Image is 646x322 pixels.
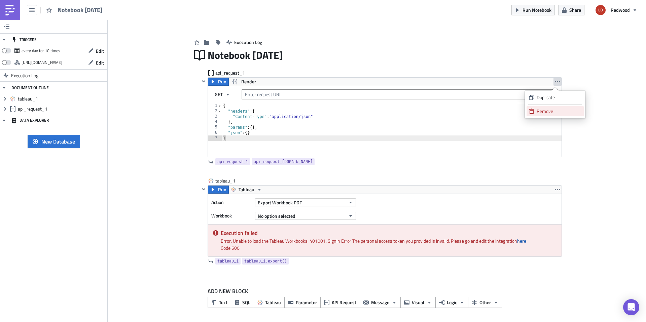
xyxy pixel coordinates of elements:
button: Tableau [228,186,264,194]
span: Tableau [239,186,254,194]
span: No option selected [258,212,295,219]
span: Other [479,299,491,306]
a: api_request_1 [215,158,250,165]
button: Text [208,297,231,308]
div: 5 [208,125,222,130]
button: Visual [400,297,436,308]
span: api_request_1 [215,70,246,76]
div: TRIGGERS [11,34,37,46]
button: Render [228,78,259,86]
span: Render [241,78,256,86]
span: Edit [96,47,104,54]
button: Run [208,186,229,194]
span: Run Notebook [523,6,551,13]
span: tableau_1.export() [244,258,287,265]
label: Workbook [211,211,252,221]
span: Redwood [611,6,630,13]
button: Message [360,297,401,308]
span: tableau_1 [215,177,242,184]
div: DOCUMENT OUTLINE [11,82,49,94]
button: SQL [231,297,254,308]
a: New Database [28,137,80,145]
span: Execution Log [234,39,262,46]
div: https://pushmetrics.io/api/v1/report/wVozngaoA1/webhook?token=94c07141792f46f6ab7ec11d677662c9 [22,57,62,68]
button: Edit [85,46,107,56]
button: Execution Log [223,37,265,47]
span: Text [219,299,227,306]
a: api_request_[DOMAIN_NAME] [252,158,315,165]
button: Edit [85,57,107,68]
img: Avatar [595,4,606,16]
label: ADD NEW BLOCK [208,287,562,295]
span: tableau_1 [217,258,239,265]
span: Edit [96,59,104,66]
label: Action [211,197,252,207]
span: Tableau [265,299,281,306]
div: Code: 500 [221,244,557,251]
span: Visual [412,299,424,306]
span: Parameter [296,299,317,306]
img: PushMetrics [5,5,15,15]
span: Export Workbook PDF [258,199,302,206]
span: Logic [447,299,457,306]
button: Export Workbook PDF [255,198,356,206]
button: No option selected [255,212,356,220]
div: Remove [537,108,581,115]
div: every day for 10 times [22,46,60,56]
span: Run [218,78,226,86]
span: api_request_[DOMAIN_NAME] [254,158,313,165]
input: Enter request URL [242,89,558,99]
button: Hide content [200,77,208,85]
div: 7 [208,135,222,141]
button: GET [211,89,242,99]
div: 6 [208,130,222,135]
button: Tableau [254,297,285,308]
h5: Execution failed [221,230,557,236]
button: API Request [320,297,360,308]
a: tableau_1 [215,258,241,265]
button: Hide content [200,185,208,193]
button: Run Notebook [511,5,555,15]
button: Redwood [591,3,641,17]
div: Open Intercom Messenger [623,299,639,315]
span: Notebook [DATE] [208,49,284,62]
span: Share [569,6,581,13]
span: Run [218,186,226,194]
span: New Database [41,137,75,146]
div: 4 [208,119,222,125]
div: 3 [208,114,222,119]
div: DATA EXPLORER [11,114,49,126]
span: tableau_1 [18,96,106,102]
button: Other [468,297,502,308]
span: Message [371,299,389,306]
span: Execution Log [11,70,38,82]
span: Notebook [DATE] [58,6,103,14]
div: Duplicate [537,94,581,101]
button: Parameter [284,297,321,308]
button: Run [208,78,229,86]
span: API Request [332,299,356,306]
button: Logic [435,297,468,308]
button: Share [558,5,584,15]
a: here [517,237,526,244]
div: 1 [208,103,222,109]
span: GET [215,89,223,99]
span: api_request_1 [18,106,106,112]
button: New Database [28,135,80,148]
div: 2 [208,109,222,114]
span: api_request_1 [217,158,248,165]
span: SQL [242,299,250,306]
div: Error: Unable to load the Tableau Workbooks. 401001: Signin Error The personal access token you p... [221,237,557,244]
a: tableau_1.export() [242,258,289,265]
